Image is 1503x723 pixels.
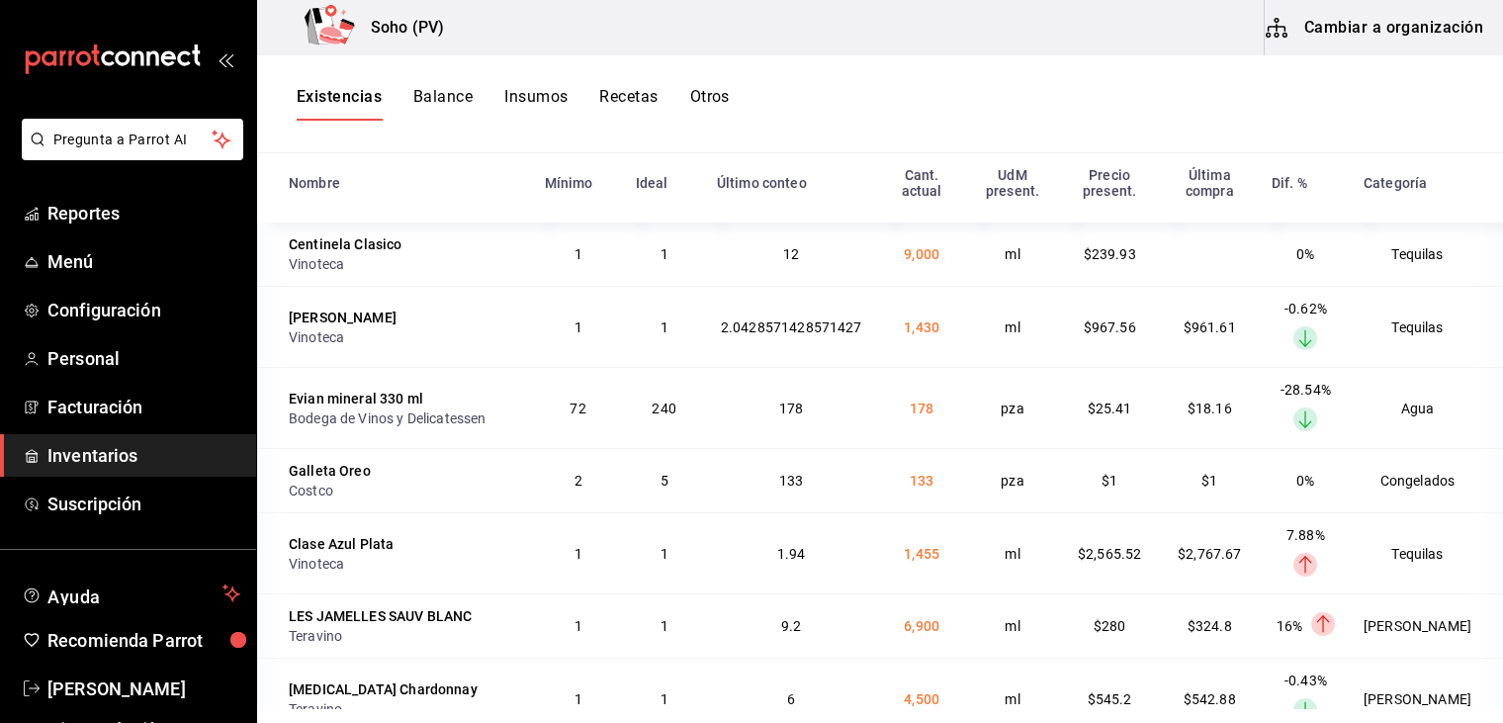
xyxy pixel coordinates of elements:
span: $2,565.52 [1078,546,1141,562]
div: Precio present. [1072,167,1148,199]
span: 1,430 [904,319,939,335]
div: Centinela Clasico [289,234,402,254]
span: $280 [1094,618,1126,634]
div: Dif. % [1272,175,1307,191]
div: [MEDICAL_DATA] Chardonnay [289,679,478,699]
span: 16% [1277,618,1302,634]
span: 6,900 [904,618,939,634]
span: 2 [575,473,582,489]
span: 12 [783,246,799,262]
span: Facturación [47,394,240,420]
span: 72 [570,401,585,416]
span: 7.88% [1286,527,1325,543]
span: Pregunta a Parrot AI [53,130,213,150]
td: pza [966,448,1060,512]
span: Inventarios [47,442,240,469]
span: Suscripción [47,491,240,517]
td: Agua [1352,367,1503,448]
span: $2,767.67 [1178,546,1241,562]
span: Menú [47,248,240,275]
div: LES JAMELLES SAUV BLANC [289,606,472,626]
span: $967.56 [1084,319,1136,335]
div: Nombre [289,175,340,191]
div: Última compra [1172,167,1248,199]
span: $239.93 [1084,246,1136,262]
span: -28.54% [1281,382,1331,398]
a: Pregunta a Parrot AI [14,143,243,164]
span: 1 [575,691,582,707]
td: Tequilas [1352,512,1503,593]
div: Vinoteca [289,254,521,274]
span: 1 [661,618,668,634]
div: Teravino [289,699,521,719]
span: 1.94 [777,546,806,562]
span: 1 [661,319,668,335]
span: 0% [1296,246,1314,262]
span: 1 [661,546,668,562]
span: 133 [779,473,803,489]
span: 1 [575,618,582,634]
span: Personal [47,345,240,372]
td: ml [966,223,1060,286]
button: Pregunta a Parrot AI [22,119,243,160]
div: [PERSON_NAME] [289,308,397,327]
div: navigation tabs [297,87,730,121]
span: $961.61 [1184,319,1236,335]
h3: Soho (PV) [355,16,444,40]
div: Mínimo [545,175,593,191]
div: Costco [289,481,521,500]
span: $545.2 [1088,691,1132,707]
span: 240 [652,401,675,416]
span: Reportes [47,200,240,226]
td: ml [966,286,1060,367]
span: 1 [661,691,668,707]
div: Cant. actual [890,167,954,199]
span: 6 [787,691,795,707]
span: 4,500 [904,691,939,707]
div: Categoría [1364,175,1427,191]
td: Congelados [1352,448,1503,512]
span: Configuración [47,297,240,323]
div: UdM present. [978,167,1048,199]
div: Bodega de Vinos y Delicatessen [289,408,486,428]
span: 178 [779,401,803,416]
span: 1 [575,546,582,562]
div: Vinoteca [289,327,521,347]
span: 9.2 [781,618,801,634]
span: 9,000 [904,246,939,262]
span: [PERSON_NAME] [47,676,240,702]
span: $1 [1102,473,1117,489]
span: -0.62% [1284,301,1327,316]
button: Insumos [504,87,568,121]
span: 178 [910,401,933,416]
span: 0% [1296,473,1314,489]
span: Ayuda [47,582,215,605]
button: Otros [690,87,730,121]
td: ml [966,512,1060,593]
span: 1 [575,246,582,262]
button: Balance [413,87,473,121]
span: $542.88 [1184,691,1236,707]
span: 1,455 [904,546,939,562]
span: $1 [1201,473,1217,489]
td: ml [966,593,1060,658]
td: Tequilas [1352,223,1503,286]
span: $25.41 [1088,401,1132,416]
button: Existencias [297,87,382,121]
div: Galleta Oreo [289,461,371,481]
td: [PERSON_NAME] [1352,593,1503,658]
span: 1 [575,319,582,335]
button: open_drawer_menu [218,51,233,67]
td: Tequilas [1352,286,1503,367]
div: Vinoteca [289,554,521,574]
span: $324.8 [1188,618,1232,634]
span: Recomienda Parrot [47,627,240,654]
div: Evian mineral 330 ml [289,389,423,408]
div: Clase Azul Plata [289,534,394,554]
span: $18.16 [1188,401,1232,416]
div: Último conteo [717,175,807,191]
span: 2.0428571428571427 [721,319,862,335]
div: Ideal [636,175,668,191]
span: -0.43% [1284,673,1327,688]
span: 133 [910,473,933,489]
